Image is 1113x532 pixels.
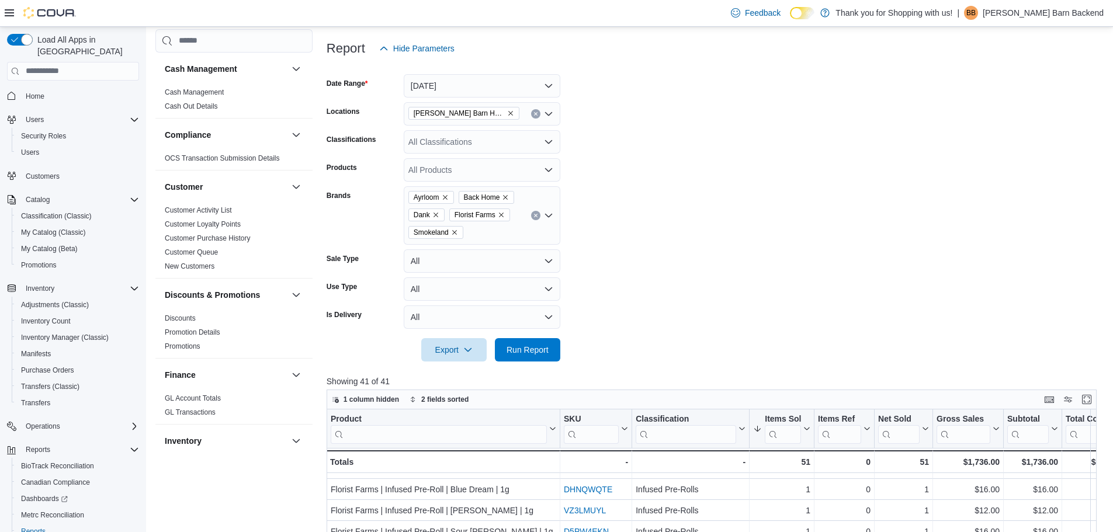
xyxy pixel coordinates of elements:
[327,163,357,172] label: Products
[165,220,241,229] span: Customer Loyalty Points
[165,435,202,447] h3: Inventory
[507,344,549,356] span: Run Report
[16,380,84,394] a: Transfers (Classic)
[165,328,220,337] span: Promotion Details
[165,314,196,323] span: Discounts
[432,211,439,218] button: Remove Dank from selection in this group
[21,211,92,221] span: Classification (Classic)
[983,6,1104,20] p: [PERSON_NAME] Barn Backend
[408,191,454,204] span: Ayrloom
[495,338,560,361] button: Run Report
[165,181,203,193] h3: Customer
[408,226,463,239] span: Smokeland
[16,314,75,328] a: Inventory Count
[16,331,139,345] span: Inventory Manager (Classic)
[414,209,430,221] span: Dank
[21,131,66,141] span: Security Roles
[331,482,556,496] div: Florist Farms | Infused Pre-Roll | Blue Dream | 1g
[26,445,50,454] span: Reports
[155,85,313,118] div: Cash Management
[26,115,44,124] span: Users
[957,6,959,20] p: |
[1061,392,1075,406] button: Display options
[12,346,144,362] button: Manifests
[1042,392,1056,406] button: Keyboard shortcuts
[405,392,473,406] button: 2 fields sorted
[745,7,781,19] span: Feedback
[165,234,251,243] span: Customer Purchase History
[165,289,260,301] h3: Discounts & Promotions
[502,194,509,201] button: Remove Back Home from selection in this group
[878,413,929,443] button: Net Sold
[165,206,232,215] span: Customer Activity List
[564,413,628,443] button: SKU
[765,413,801,443] div: Items Sold
[408,208,445,221] span: Dank
[564,413,619,443] div: SKU URL
[21,443,55,457] button: Reports
[531,109,540,119] button: Clear input
[21,419,65,433] button: Operations
[21,443,139,457] span: Reports
[289,62,303,76] button: Cash Management
[21,419,139,433] span: Operations
[818,461,871,475] div: 0
[155,311,313,358] div: Discounts & Promotions
[449,208,510,221] span: Florist Farms
[26,284,54,293] span: Inventory
[21,169,64,183] a: Customers
[165,220,241,228] a: Customer Loyalty Points
[331,413,547,425] div: Product
[16,492,72,506] a: Dashboards
[155,151,313,170] div: Compliance
[2,418,144,434] button: Operations
[21,228,86,237] span: My Catalog (Classic)
[26,195,50,204] span: Catalog
[964,6,978,20] div: Budd Barn Backend
[165,435,287,447] button: Inventory
[878,413,920,443] div: Net Sold
[404,74,560,98] button: [DATE]
[165,129,211,141] h3: Compliance
[26,92,44,101] span: Home
[878,413,920,425] div: Net Sold
[498,211,505,218] button: Remove Florist Farms from selection in this group
[966,6,976,20] span: BB
[16,492,139,506] span: Dashboards
[331,503,556,517] div: Florist Farms | Infused Pre-Roll | [PERSON_NAME] | 1g
[12,241,144,257] button: My Catalog (Beta)
[12,224,144,241] button: My Catalog (Classic)
[937,461,1000,475] div: $40.00
[165,129,287,141] button: Compliance
[21,148,39,157] span: Users
[165,408,216,417] span: GL Transactions
[451,229,458,236] button: Remove Smokeland from selection in this group
[1007,503,1058,517] div: $12.00
[331,413,556,443] button: Product
[564,506,606,515] a: VZ3LMUYL
[564,485,612,494] a: DHNQWQTE
[12,378,144,395] button: Transfers (Classic)
[327,392,404,406] button: 1 column hidden
[155,203,313,278] div: Customer
[12,257,144,273] button: Promotions
[937,503,1000,517] div: $12.00
[507,110,514,117] button: Remove Budd Barn Herkimer from selection in this group
[404,277,560,301] button: All
[16,298,139,312] span: Adjustments (Classic)
[2,280,144,297] button: Inventory
[327,375,1105,387] p: Showing 41 of 41
[26,172,60,181] span: Customers
[16,129,71,143] a: Security Roles
[16,258,61,272] a: Promotions
[21,193,139,207] span: Catalog
[165,63,287,75] button: Cash Management
[937,413,1000,443] button: Gross Sales
[753,482,810,496] div: 1
[21,398,50,408] span: Transfers
[753,503,810,517] div: 1
[12,458,144,474] button: BioTrack Reconciliation
[21,89,49,103] a: Home
[835,6,952,20] p: Thank you for Shopping with us!
[21,349,51,359] span: Manifests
